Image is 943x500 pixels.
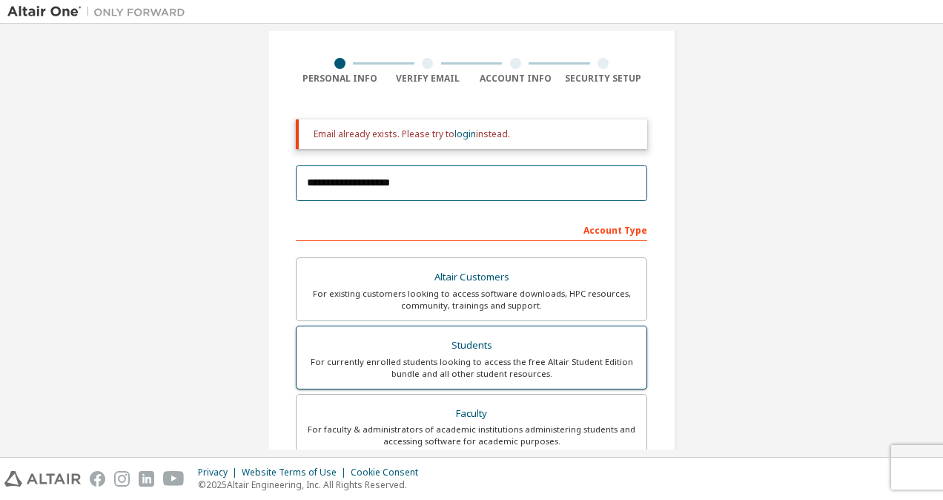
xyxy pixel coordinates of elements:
div: Security Setup [560,73,648,85]
div: For faculty & administrators of academic institutions administering students and accessing softwa... [305,424,638,447]
img: instagram.svg [114,471,130,487]
div: For currently enrolled students looking to access the free Altair Student Edition bundle and all ... [305,356,638,380]
img: linkedin.svg [139,471,154,487]
div: Faculty [305,404,638,424]
p: © 2025 Altair Engineering, Inc. All Rights Reserved. [198,478,427,491]
div: Privacy [198,467,242,478]
div: For existing customers looking to access software downloads, HPC resources, community, trainings ... [305,288,638,312]
div: Email already exists. Please try to instead. [314,128,635,140]
img: facebook.svg [90,471,105,487]
div: Personal Info [296,73,384,85]
div: Website Terms of Use [242,467,351,478]
div: Cookie Consent [351,467,427,478]
img: Altair One [7,4,193,19]
div: Account Type [296,217,647,241]
div: Altair Customers [305,267,638,288]
a: login [454,128,476,140]
img: youtube.svg [163,471,185,487]
div: Verify Email [384,73,472,85]
div: Account Info [471,73,560,85]
img: altair_logo.svg [4,471,81,487]
div: Students [305,335,638,356]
